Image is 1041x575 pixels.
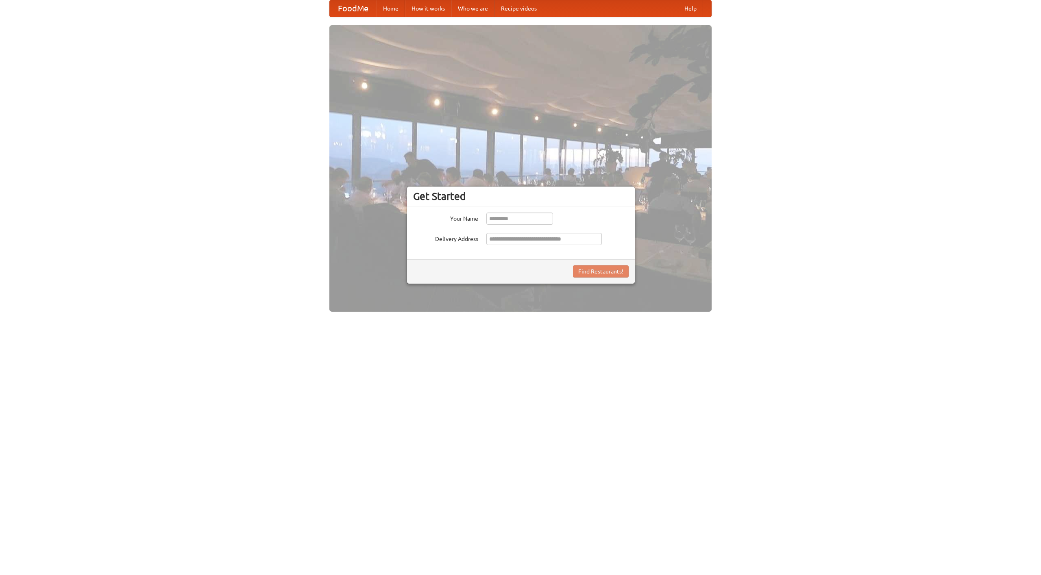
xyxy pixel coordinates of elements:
a: How it works [405,0,451,17]
a: Recipe videos [494,0,543,17]
a: FoodMe [330,0,377,17]
label: Delivery Address [413,233,478,243]
a: Help [678,0,703,17]
a: Who we are [451,0,494,17]
h3: Get Started [413,190,629,202]
a: Home [377,0,405,17]
label: Your Name [413,213,478,223]
button: Find Restaurants! [573,265,629,278]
